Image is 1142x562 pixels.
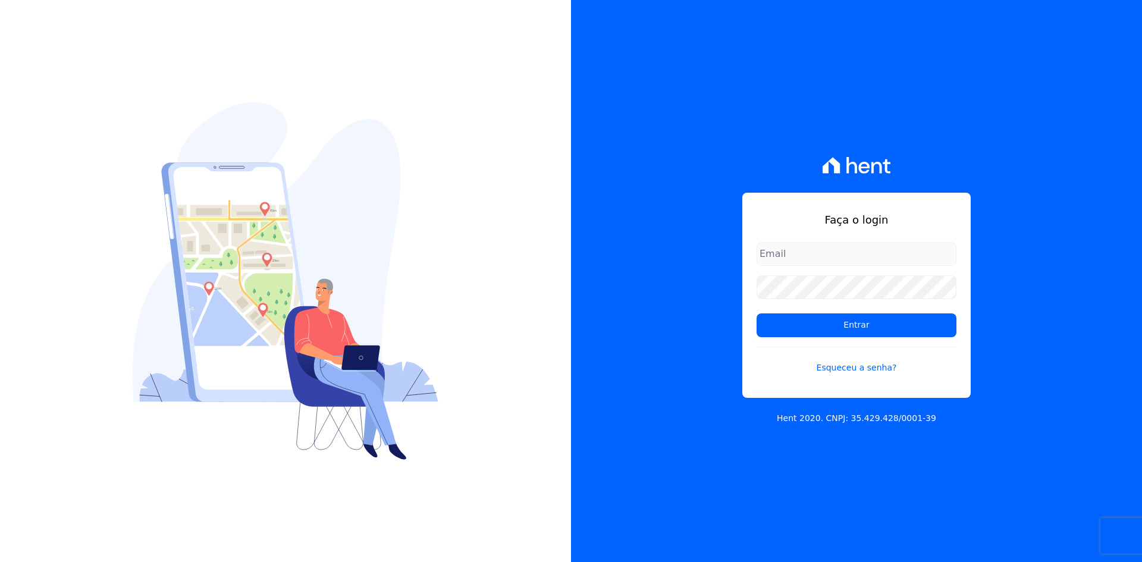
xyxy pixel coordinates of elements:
a: Esqueceu a senha? [757,347,956,374]
p: Hent 2020. CNPJ: 35.429.428/0001-39 [777,412,936,425]
input: Email [757,242,956,266]
img: Login [133,102,438,460]
h1: Faça o login [757,212,956,228]
input: Entrar [757,313,956,337]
